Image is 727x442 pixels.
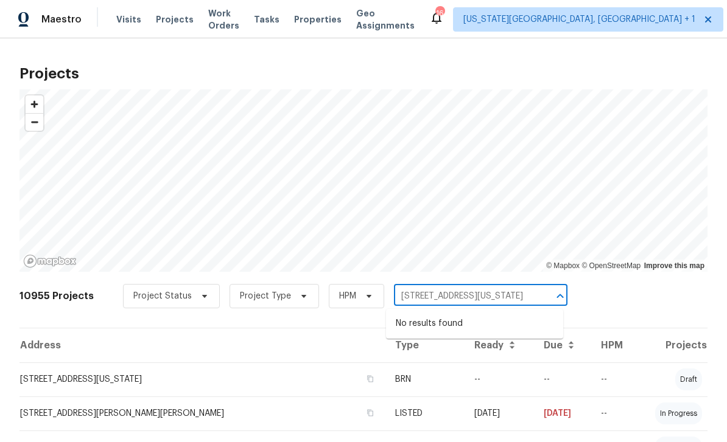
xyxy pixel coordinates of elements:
button: Zoom out [26,113,43,131]
td: [STREET_ADDRESS][PERSON_NAME][PERSON_NAME] [19,396,385,430]
div: 16 [435,7,444,19]
button: Copy Address [365,407,376,418]
span: Project Type [240,290,291,302]
input: Search projects [394,287,533,306]
a: Mapbox [546,261,580,270]
th: Ready [465,328,533,362]
th: Due [534,328,591,362]
th: Address [19,328,385,362]
th: HPM [591,328,637,362]
a: Mapbox homepage [23,254,77,268]
span: Project Status [133,290,192,302]
span: Work Orders [208,7,239,32]
span: Visits [116,13,141,26]
span: Geo Assignments [356,7,415,32]
td: [STREET_ADDRESS][US_STATE] [19,362,385,396]
td: -- [591,396,637,430]
td: BRN [385,362,465,396]
span: Maestro [41,13,82,26]
h2: 10955 Projects [19,290,94,302]
td: [DATE] [534,396,591,430]
th: Projects [637,328,708,362]
button: Close [552,288,569,305]
a: Improve this map [644,261,704,270]
canvas: Map [19,89,708,272]
button: Copy Address [365,373,376,384]
span: HPM [339,290,356,302]
span: Projects [156,13,194,26]
a: OpenStreetMap [581,261,641,270]
span: Properties [294,13,342,26]
span: Zoom out [26,114,43,131]
td: [DATE] [465,396,533,430]
span: [US_STATE][GEOGRAPHIC_DATA], [GEOGRAPHIC_DATA] + 1 [463,13,695,26]
th: Type [385,328,465,362]
span: Tasks [254,15,279,24]
td: -- [534,362,591,396]
div: No results found [386,309,563,339]
td: LISTED [385,396,465,430]
h2: Projects [19,67,708,80]
div: draft [675,368,702,390]
td: -- [591,362,637,396]
button: Zoom in [26,95,43,113]
td: -- [465,362,533,396]
div: in progress [655,402,702,424]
